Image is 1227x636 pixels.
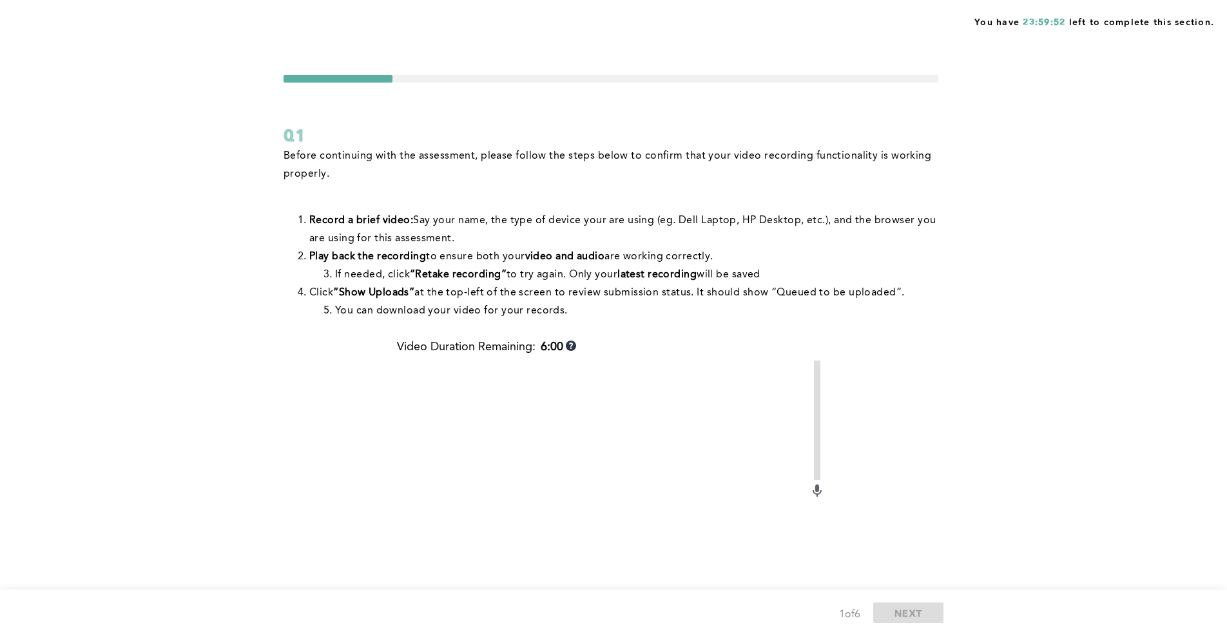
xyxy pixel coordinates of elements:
li: Say your name, the type of device your are using (eg. Dell Laptop, HP Desktop, etc.), and the bro... [309,212,938,248]
strong: Play back the recording [309,252,426,262]
li: to ensure both your are working correctly. [309,248,938,266]
div: 1 of 6 [839,606,860,624]
strong: “Retake recording” [410,270,507,280]
strong: Record a brief video: [309,215,413,226]
strong: latest recording [617,270,697,280]
div: Q1 [284,124,938,147]
strong: “Show Uploads” [333,288,414,298]
li: You can download your video for your records. [335,302,938,320]
li: If needed, click to try again. Only your will be saved [335,266,938,284]
span: NEXT [894,607,922,619]
b: 6:00 [541,341,563,354]
p: Before continuing with the assessment, please follow the steps below to confirm that your video r... [284,147,938,183]
span: 23:59:52 [1023,18,1065,27]
li: Click at the top-left of the screen to review submission status. It should show “Queued to be upl... [309,284,938,302]
span: You have left to complete this section. [974,13,1214,29]
div: Video Duration Remaining: [397,341,576,354]
strong: video and audio [525,252,605,262]
button: NEXT [873,602,943,623]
